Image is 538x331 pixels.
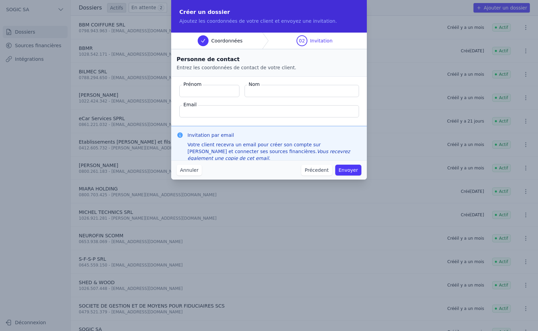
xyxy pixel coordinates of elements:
[177,55,361,64] h2: Personne de contact
[335,165,361,176] button: Envoyer
[182,101,198,108] label: Email
[301,165,332,176] button: Précedent
[177,64,361,71] p: Entrez les coordonnées de contact de votre client.
[187,141,361,162] div: Votre client recevra un email pour créer son compte sur [PERSON_NAME] et connecter ses sources fi...
[299,37,305,44] span: 02
[247,81,261,88] label: Nom
[179,18,359,24] p: Ajoutez les coordonnées de votre client et envoyez une invitation.
[187,149,350,161] em: Vous recevrez également une copie de cet email.
[171,33,367,49] nav: Progress
[177,165,202,176] button: Annuler
[179,8,359,16] h2: Créer un dossier
[187,132,361,139] h3: Invitation par email
[310,37,333,44] span: Invitation
[211,37,243,44] span: Coordonnées
[182,81,203,88] label: Prénom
